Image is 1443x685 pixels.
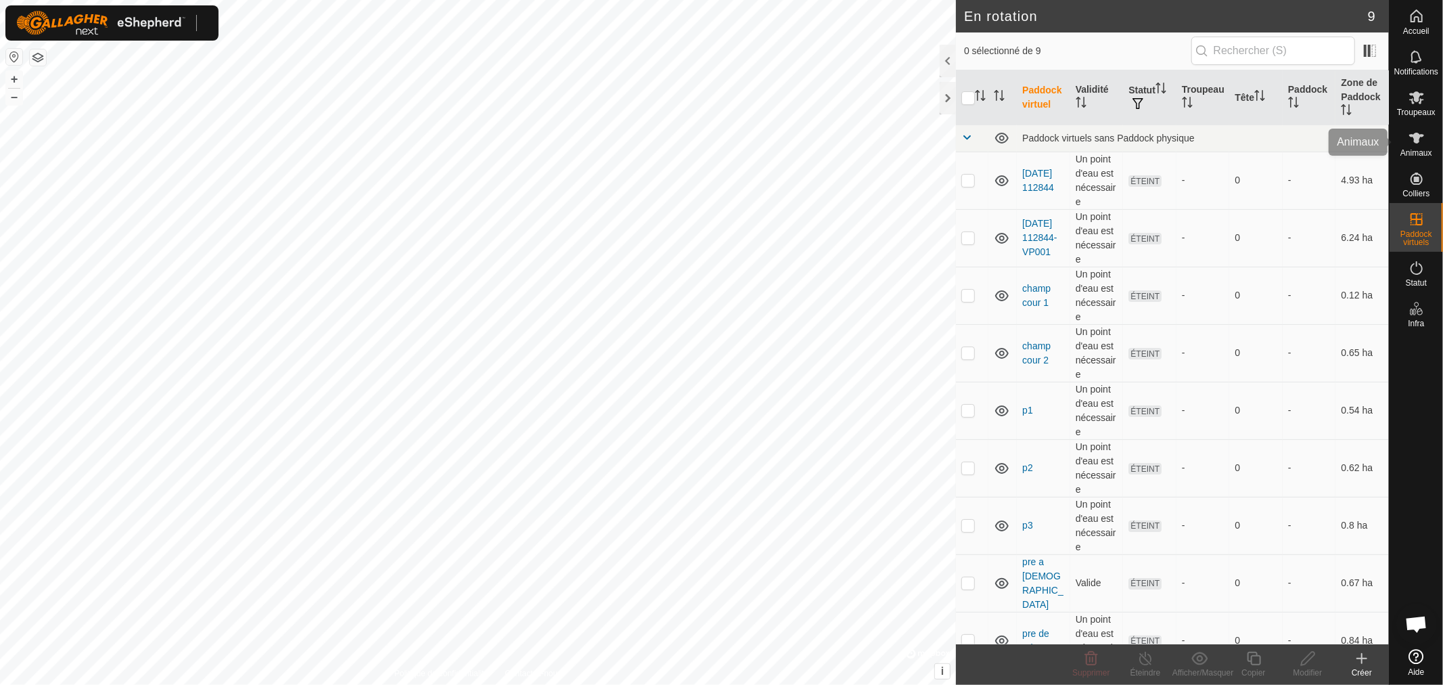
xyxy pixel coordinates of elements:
span: ÉTEINT [1128,405,1162,417]
div: - [1182,173,1224,187]
span: ÉTEINT [1128,636,1162,647]
th: Validité [1070,70,1124,125]
td: 0.62 ha [1335,439,1389,497]
div: Modifier [1281,667,1335,679]
div: Créer [1335,667,1389,679]
p-sorticon: Activer pour trier [1341,106,1352,117]
span: Animaux [1400,149,1432,157]
th: Paddock virtuel [1017,70,1070,125]
td: - [1283,382,1336,439]
div: Afficher/Masquer [1172,667,1227,679]
td: - [1283,439,1336,497]
td: Un point d'eau est nécessaire [1070,439,1124,497]
img: Logo Gallagher [16,11,185,35]
a: pre a [DEMOGRAPHIC_DATA] [1022,556,1063,610]
div: - [1182,634,1224,648]
span: ÉTEINT [1128,290,1162,302]
div: Open chat [1396,604,1437,644]
td: Un point d'eau est nécessaire [1070,612,1124,669]
span: Statut [1406,279,1427,287]
td: 0 [1229,497,1283,554]
span: Colliers [1402,190,1429,198]
td: - [1283,324,1336,382]
p-sorticon: Activer pour trier [1155,85,1166,95]
button: + [6,71,22,87]
td: - [1283,152,1336,209]
a: champ cour 1 [1022,283,1051,308]
span: Aide [1408,668,1424,676]
td: - [1283,267,1336,324]
span: 0 sélectionné de 9 [964,44,1191,58]
td: - [1283,497,1336,554]
span: ÉTEINT [1128,175,1162,187]
a: [DATE] 112844-VP001 [1022,218,1057,257]
span: i [941,665,944,677]
td: Un point d'eau est nécessaire [1070,209,1124,267]
span: ÉTEINT [1128,521,1162,532]
a: champ cour 2 [1022,340,1051,366]
span: ÉTEINT [1128,578,1162,590]
th: Tête [1229,70,1283,125]
td: 0 [1229,152,1283,209]
a: p1 [1022,405,1033,416]
th: Paddock [1283,70,1336,125]
div: - [1182,231,1224,245]
td: Un point d'eau est nécessaire [1070,152,1124,209]
td: - [1283,209,1336,267]
td: Un point d'eau est nécessaire [1070,267,1124,324]
td: 4.93 ha [1335,152,1389,209]
td: 0.54 ha [1335,382,1389,439]
th: Zone de Paddock [1335,70,1389,125]
td: 0 [1229,382,1283,439]
td: 0 [1229,209,1283,267]
p-sorticon: Activer pour trier [994,92,1005,103]
button: Réinitialiser la carte [6,49,22,65]
span: Paddock virtuels [1393,230,1440,246]
span: ÉTEINT [1128,348,1162,359]
button: i [935,664,950,679]
td: Un point d'eau est nécessaire [1070,497,1124,554]
td: - [1283,554,1336,612]
div: - [1182,403,1224,418]
p-sorticon: Activer pour trier [975,92,986,103]
button: Couches de carte [30,49,46,66]
input: Rechercher (S) [1191,37,1355,65]
div: - [1182,518,1224,533]
div: Paddock virtuels sans Paddock physique [1022,133,1383,143]
td: 0.12 ha [1335,267,1389,324]
a: Contactez-nous [505,667,562,680]
a: pre de rohan [1022,628,1049,653]
td: 0 [1229,612,1283,669]
span: Supprimer [1072,668,1109,678]
span: Accueil [1403,27,1429,35]
a: p3 [1022,520,1033,531]
td: 0.84 ha [1335,612,1389,669]
td: 0.65 ha [1335,324,1389,382]
td: 0 [1229,267,1283,324]
td: 0.67 ha [1335,554,1389,612]
a: p2 [1022,462,1033,473]
span: 9 [1368,6,1375,26]
td: 0 [1229,439,1283,497]
span: Infra [1408,319,1424,328]
td: Un point d'eau est nécessaire [1070,324,1124,382]
th: Troupeau [1176,70,1230,125]
th: Statut [1123,70,1176,125]
td: Valide [1070,554,1124,612]
span: ÉTEINT [1128,463,1162,474]
div: Copier [1227,667,1281,679]
p-sorticon: Activer pour trier [1076,99,1086,110]
div: - [1182,576,1224,590]
a: Politique de confidentialité [394,667,488,680]
span: Notifications [1394,68,1438,76]
p-sorticon: Activer pour trier [1182,99,1193,110]
td: Un point d'eau est nécessaire [1070,382,1124,439]
span: Troupeaux [1397,108,1436,116]
a: Aide [1390,644,1443,682]
div: - [1182,461,1224,475]
div: - [1182,288,1224,303]
td: 0 [1229,554,1283,612]
span: ÉTEINT [1128,233,1162,244]
td: 0.8 ha [1335,497,1389,554]
p-sorticon: Activer pour trier [1288,99,1299,110]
